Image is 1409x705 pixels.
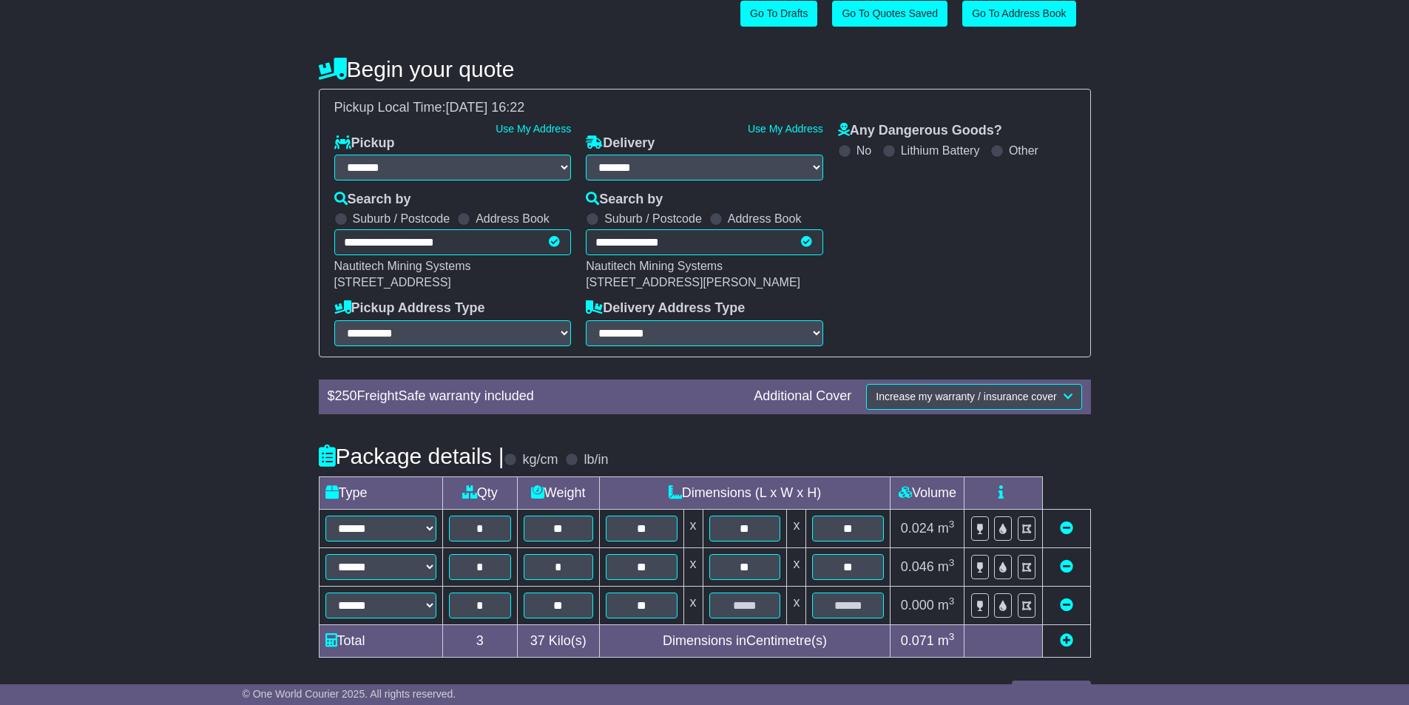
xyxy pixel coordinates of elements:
span: 37 [530,633,545,648]
sup: 3 [949,519,955,530]
a: Go To Quotes Saved [832,1,947,27]
a: Remove this item [1060,521,1073,536]
h4: Package details | [319,444,504,468]
label: Pickup Address Type [334,300,485,317]
span: Increase my warranty / insurance cover [876,391,1056,402]
td: Dimensions in Centimetre(s) [599,624,891,657]
sup: 3 [949,596,955,607]
a: Use My Address [496,123,571,135]
td: Total [319,624,442,657]
label: Delivery [586,135,655,152]
a: Remove this item [1060,559,1073,574]
label: Lithium Battery [901,144,980,158]
a: Go To Drafts [740,1,817,27]
span: [STREET_ADDRESS][PERSON_NAME] [586,276,800,289]
label: Search by [586,192,663,208]
span: 250 [335,388,357,403]
span: m [938,559,955,574]
td: x [787,509,806,547]
label: lb/in [584,452,608,468]
label: Search by [334,192,411,208]
sup: 3 [949,631,955,642]
td: x [787,547,806,586]
td: Dimensions (L x W x H) [599,476,891,509]
span: m [938,633,955,648]
button: Increase my warranty / insurance cover [866,384,1081,410]
a: Use My Address [748,123,823,135]
div: Pickup Local Time: [327,100,1083,116]
label: Address Book [728,212,802,226]
td: Kilo(s) [517,624,599,657]
span: 0.024 [901,521,934,536]
span: 0.000 [901,598,934,613]
td: 3 [442,624,517,657]
td: x [683,547,703,586]
div: $ FreightSafe warranty included [320,388,747,405]
td: x [683,586,703,624]
label: Suburb / Postcode [604,212,702,226]
label: Any Dangerous Goods? [838,123,1002,139]
a: Remove this item [1060,598,1073,613]
span: © One World Courier 2025. All rights reserved. [243,688,456,700]
label: Address Book [476,212,550,226]
sup: 3 [949,557,955,568]
span: m [938,598,955,613]
td: Volume [891,476,964,509]
label: No [856,144,871,158]
span: Nautitech Mining Systems [586,260,723,272]
label: Other [1009,144,1038,158]
div: Additional Cover [746,388,859,405]
span: [STREET_ADDRESS] [334,276,451,289]
td: Weight [517,476,599,509]
td: x [683,509,703,547]
span: 0.046 [901,559,934,574]
span: Nautitech Mining Systems [334,260,471,272]
label: Suburb / Postcode [353,212,450,226]
td: Type [319,476,442,509]
label: Pickup [334,135,395,152]
a: Add new item [1060,633,1073,648]
span: m [938,521,955,536]
h4: Begin your quote [319,57,1091,81]
label: kg/cm [522,452,558,468]
td: x [787,586,806,624]
td: Qty [442,476,517,509]
label: Delivery Address Type [586,300,745,317]
a: Go To Address Book [962,1,1075,27]
span: 0.071 [901,633,934,648]
span: [DATE] 16:22 [446,100,525,115]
